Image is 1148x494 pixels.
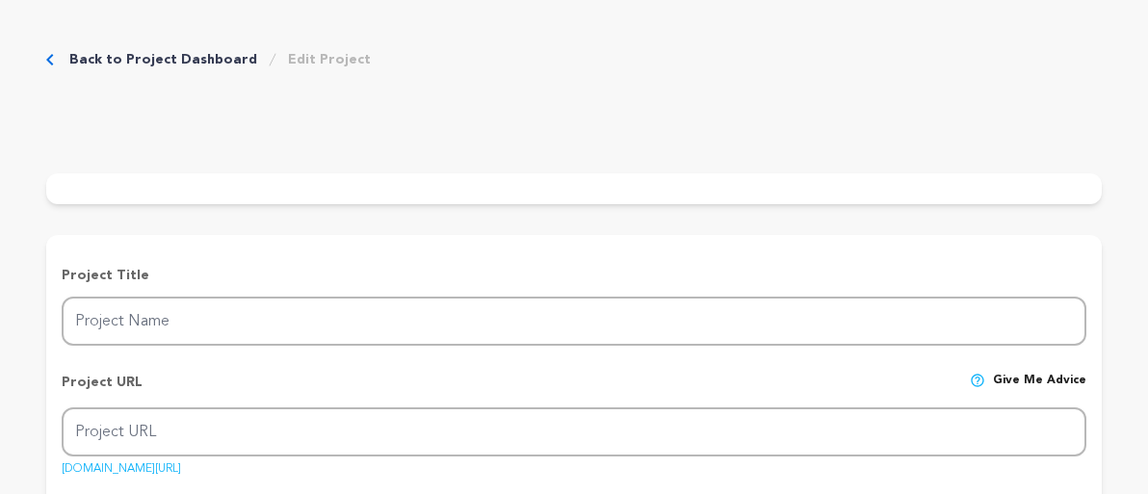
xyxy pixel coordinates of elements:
p: Project URL [62,373,143,407]
div: Breadcrumb [46,50,371,69]
input: Project Name [62,297,1086,346]
a: Edit Project [288,50,371,69]
a: [DOMAIN_NAME][URL] [62,455,181,475]
img: help-circle.svg [970,373,985,388]
p: Project Title [62,266,1086,285]
a: Back to Project Dashboard [69,50,257,69]
input: Project URL [62,407,1086,456]
span: Give me advice [993,373,1086,407]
